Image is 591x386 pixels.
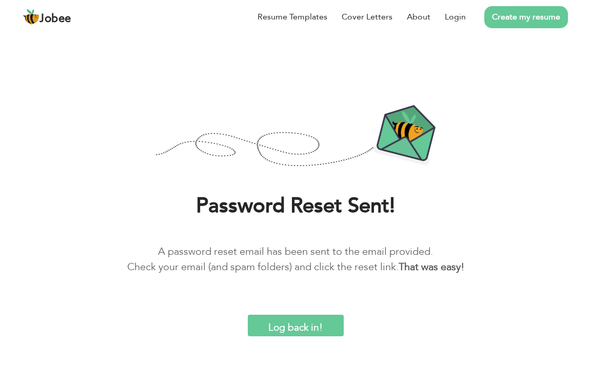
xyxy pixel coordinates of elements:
[342,11,392,23] a: Cover Letters
[407,11,430,23] a: About
[258,11,327,23] a: Resume Templates
[248,315,344,337] input: Log back in!
[40,13,71,25] span: Jobee
[484,6,568,28] a: Create my resume
[155,105,436,168] img: Password-Reset-Confirmation.png
[399,260,464,274] b: That was easy!
[445,11,466,23] a: Login
[23,9,40,25] img: jobee.io
[15,193,576,219] h1: Password Reset Sent!
[23,9,71,25] a: Jobee
[15,244,576,275] p: A password reset email has been sent to the email provided. Check your email (and spam folders) a...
